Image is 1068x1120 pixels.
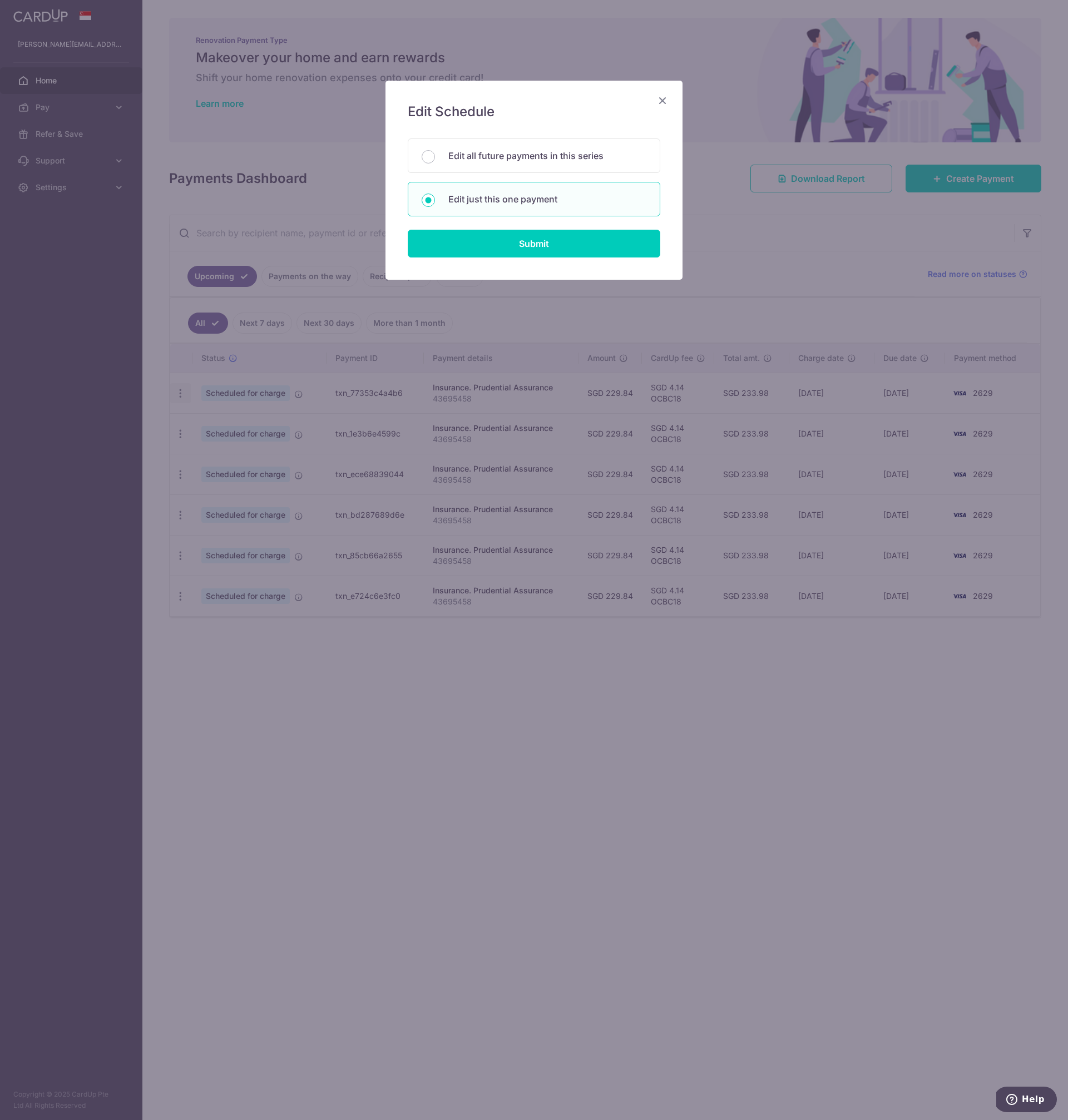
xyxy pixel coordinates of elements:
p: Edit all future payments in this series [448,149,646,162]
iframe: Opens a widget where you can find more information [996,1087,1057,1114]
p: Edit just this one payment [448,192,646,206]
input: Submit [408,230,660,257]
h5: Edit Schedule [408,103,660,121]
button: Close [656,94,669,107]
